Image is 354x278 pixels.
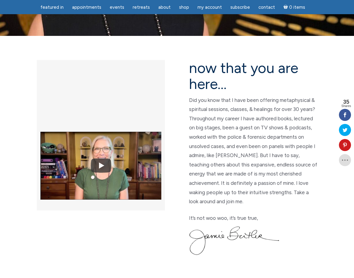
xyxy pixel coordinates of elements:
[158,5,171,10] span: About
[255,2,279,13] a: Contact
[258,5,275,10] span: Contact
[189,213,317,223] p: It’s not woo woo, it’s true true,
[133,5,150,10] span: Retreats
[341,99,351,105] span: 35
[110,5,124,10] span: Events
[198,5,222,10] span: My Account
[129,2,153,13] a: Retreats
[40,5,64,10] span: featured in
[155,2,174,13] a: About
[280,1,309,13] a: Cart0 items
[68,2,105,13] a: Appointments
[179,5,189,10] span: Shop
[37,2,67,13] a: featured in
[189,60,317,92] h2: now that you are here…
[289,5,305,10] span: 0 items
[227,2,254,13] a: Subscribe
[230,5,250,10] span: Subscribe
[106,2,128,13] a: Events
[40,120,161,211] img: YouTube video
[341,105,351,108] span: Shares
[194,2,226,13] a: My Account
[283,5,289,10] i: Cart
[189,96,317,206] p: Did you know that I have been offering metaphysical & spiritual sessions, classes, & healings for...
[72,5,101,10] span: Appointments
[175,2,193,13] a: Shop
